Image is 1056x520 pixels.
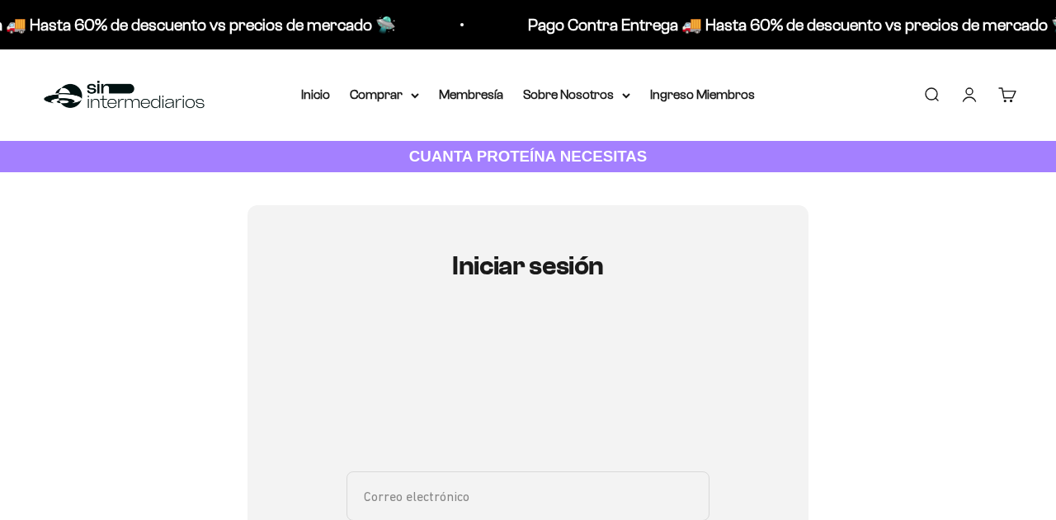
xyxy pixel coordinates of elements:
[346,328,709,452] iframe: Social Login Buttons
[409,148,648,165] strong: CUANTA PROTEÍNA NECESITAS
[523,84,630,105] summary: Sobre Nosotros
[439,87,503,101] a: Membresía
[650,87,755,101] a: Ingreso Miembros
[301,87,330,101] a: Inicio
[346,251,709,280] h1: Iniciar sesión
[350,84,419,105] summary: Comprar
